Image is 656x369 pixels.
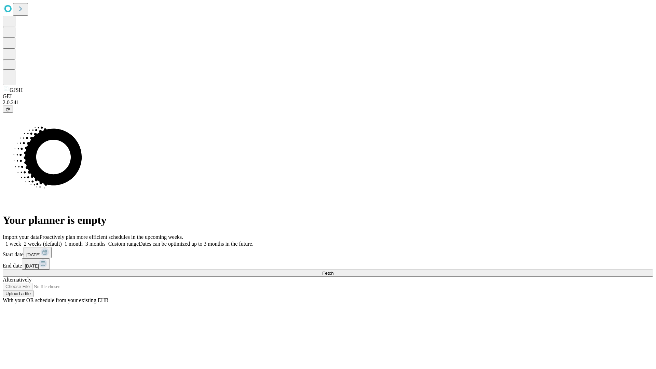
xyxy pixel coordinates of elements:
span: Proactively plan more efficient schedules in the upcoming weeks. [40,234,183,240]
span: Dates can be optimized up to 3 months in the future. [139,241,253,247]
button: [DATE] [22,258,50,270]
span: With your OR schedule from your existing EHR [3,297,109,303]
div: 2.0.241 [3,99,653,106]
button: @ [3,106,13,113]
span: @ [5,107,10,112]
span: 2 weeks (default) [24,241,62,247]
button: [DATE] [24,247,52,258]
span: Alternatively [3,277,31,283]
div: End date [3,258,653,270]
button: Fetch [3,270,653,277]
span: [DATE] [25,263,39,269]
span: Fetch [322,271,333,276]
span: Custom range [108,241,139,247]
div: Start date [3,247,653,258]
span: [DATE] [26,252,41,257]
span: 1 month [65,241,83,247]
h1: Your planner is empty [3,214,653,227]
span: 1 week [5,241,21,247]
div: GEI [3,93,653,99]
button: Upload a file [3,290,33,297]
span: GJSH [10,87,23,93]
span: Import your data [3,234,40,240]
span: 3 months [85,241,106,247]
